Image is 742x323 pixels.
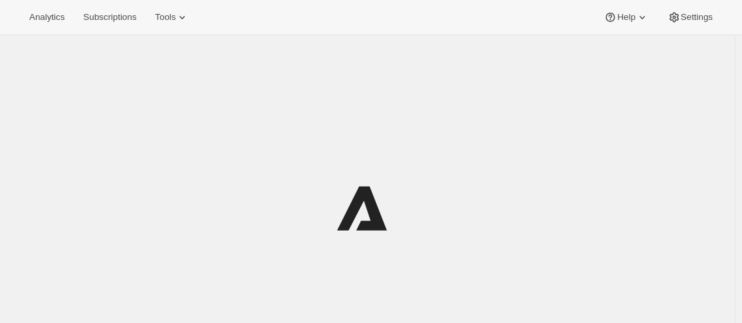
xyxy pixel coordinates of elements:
[617,12,635,23] span: Help
[83,12,136,23] span: Subscriptions
[660,8,721,27] button: Settings
[681,12,713,23] span: Settings
[155,12,176,23] span: Tools
[596,8,656,27] button: Help
[29,12,64,23] span: Analytics
[21,8,72,27] button: Analytics
[147,8,197,27] button: Tools
[75,8,144,27] button: Subscriptions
